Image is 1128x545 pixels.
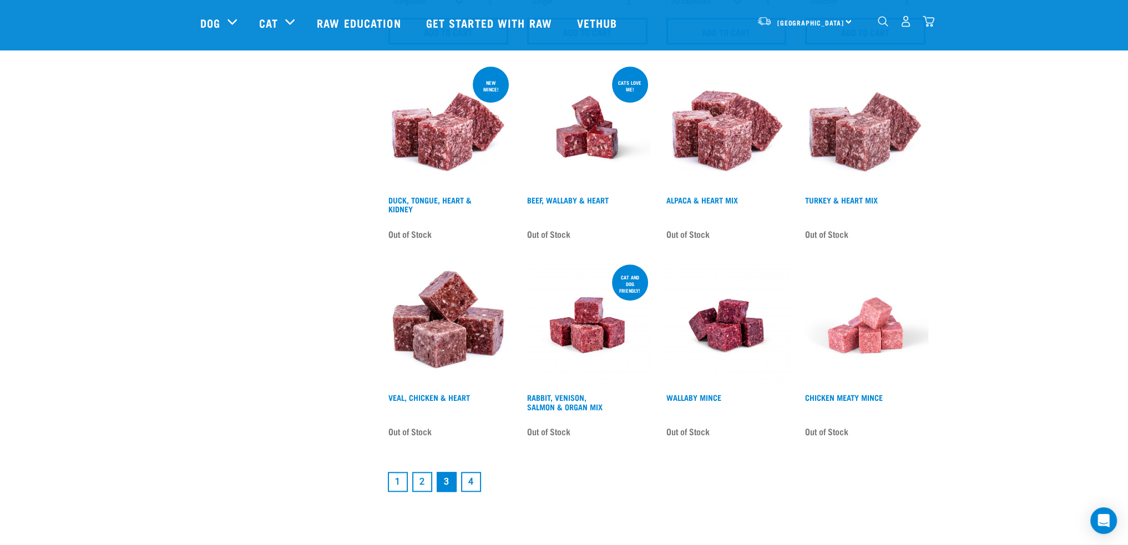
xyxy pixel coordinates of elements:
[923,16,934,27] img: home-icon@2x.png
[388,423,432,440] span: Out of Stock
[878,16,888,27] img: home-icon-1@2x.png
[664,262,790,388] img: Wallaby Mince 1675
[805,423,848,440] span: Out of Stock
[386,262,512,388] img: 1137 Veal Chicken Heart Mix 01
[612,74,648,98] div: Cats love me!
[664,64,790,190] img: Possum Chicken Heart Mix 01
[388,226,432,242] span: Out of Stock
[524,64,650,190] img: Raw Essentials 2024 July2572 Beef Wallaby Heart
[388,395,470,399] a: Veal, Chicken & Heart
[461,472,481,492] a: Goto page 4
[386,64,512,190] img: 1124 Lamb Chicken Heart Mix 01
[527,395,603,408] a: Rabbit, Venison, Salmon & Organ Mix
[415,1,566,45] a: Get started with Raw
[802,64,928,190] img: Pile Of Cubed Turkey Heart Mix For Pets
[386,470,928,494] nav: pagination
[473,74,509,98] div: new mince!
[802,262,928,388] img: Chicken Meaty Mince
[1090,507,1117,534] div: Open Intercom Messenger
[666,198,738,202] a: Alpaca & Heart Mix
[900,16,912,27] img: user.png
[666,423,710,440] span: Out of Stock
[527,423,570,440] span: Out of Stock
[757,16,772,26] img: van-moving.png
[388,472,408,492] a: Goto page 1
[805,395,883,399] a: Chicken Meaty Mince
[259,14,278,31] a: Cat
[527,198,609,202] a: Beef, Wallaby & Heart
[527,226,570,242] span: Out of Stock
[200,14,220,31] a: Dog
[388,198,472,211] a: Duck, Tongue, Heart & Kidney
[777,21,844,24] span: [GEOGRAPHIC_DATA]
[524,262,650,388] img: Rabbit Venison Salmon Organ 1688
[306,1,414,45] a: Raw Education
[612,269,648,299] div: Cat and dog friendly!
[666,395,721,399] a: Wallaby Mince
[805,226,848,242] span: Out of Stock
[566,1,631,45] a: Vethub
[412,472,432,492] a: Goto page 2
[437,472,457,492] a: Page 3
[805,198,878,202] a: Turkey & Heart Mix
[666,226,710,242] span: Out of Stock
